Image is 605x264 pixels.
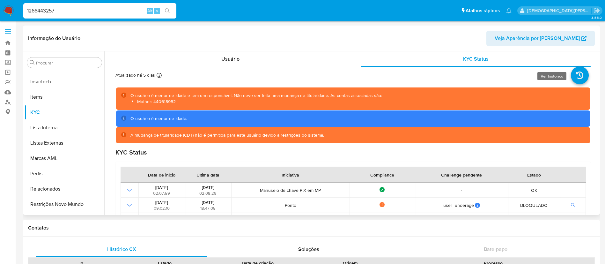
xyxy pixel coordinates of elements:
[506,8,512,13] a: Notificações
[594,7,600,14] a: Sair
[25,212,104,227] button: aprovadores
[527,8,592,14] p: thais.asantos@mercadolivre.com
[25,181,104,197] button: Relacionados
[221,55,240,63] span: Usuário
[486,31,595,46] button: Veja Aparência por [PERSON_NAME]
[463,55,489,63] span: KYC Status
[115,72,155,78] p: Atualizado há 5 dias
[25,197,104,212] button: Restrições Novo Mundo
[25,74,104,89] button: Insurtech
[25,135,104,151] button: Listas Externas
[484,245,507,253] span: Bate-papo
[23,7,176,15] input: Pesquise usuários ou casos...
[36,60,99,66] input: Procurar
[298,245,319,253] span: Soluções
[28,225,595,231] h1: Contatos
[30,60,35,65] button: Procurar
[161,6,174,15] button: search-icon
[25,120,104,135] button: Lista Interna
[156,8,158,14] span: s
[107,245,136,253] span: Histórico CX
[25,166,104,181] button: Perfis
[466,7,500,14] span: Atalhos rápidos
[25,151,104,166] button: Marcas AML
[25,89,104,105] button: Items
[28,35,80,41] h1: Informação do Usuário
[147,8,152,14] span: Alt
[495,31,580,46] span: Veja Aparência por [PERSON_NAME]
[25,105,104,120] button: KYC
